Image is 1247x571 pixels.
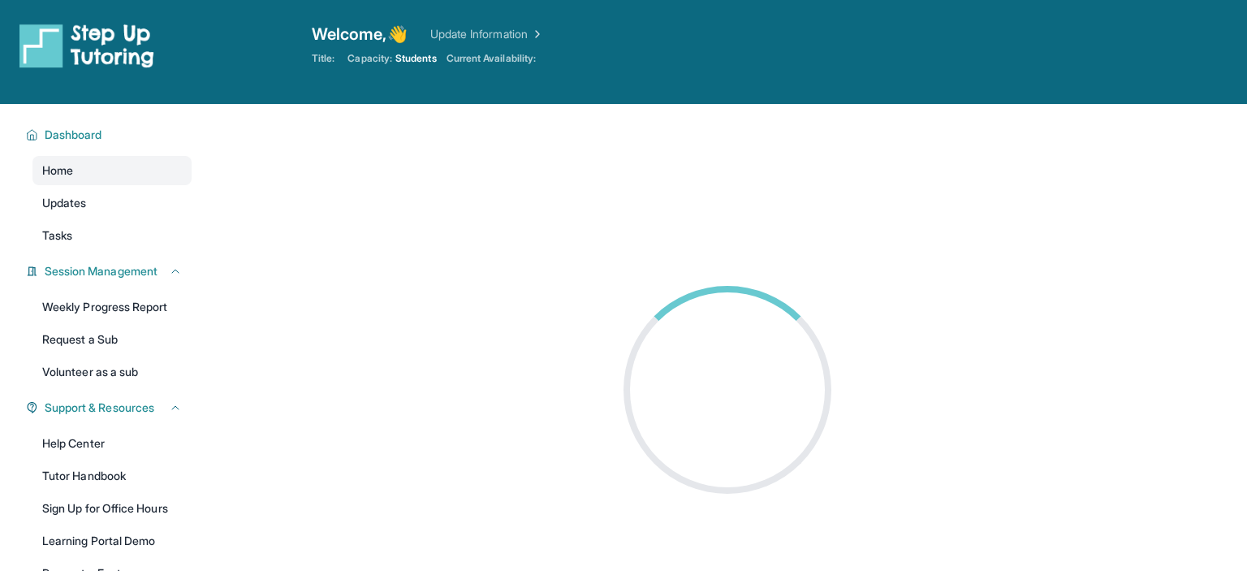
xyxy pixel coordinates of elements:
[32,526,192,556] a: Learning Portal Demo
[42,162,73,179] span: Home
[32,325,192,354] a: Request a Sub
[347,52,392,65] span: Capacity:
[32,292,192,322] a: Weekly Progress Report
[528,26,544,42] img: Chevron Right
[312,23,408,45] span: Welcome, 👋
[42,227,72,244] span: Tasks
[395,52,437,65] span: Students
[45,263,157,279] span: Session Management
[32,156,192,185] a: Home
[32,429,192,458] a: Help Center
[32,188,192,218] a: Updates
[32,357,192,387] a: Volunteer as a sub
[45,127,102,143] span: Dashboard
[38,400,182,416] button: Support & Resources
[447,52,536,65] span: Current Availability:
[38,263,182,279] button: Session Management
[45,400,154,416] span: Support & Resources
[32,221,192,250] a: Tasks
[38,127,182,143] button: Dashboard
[42,195,87,211] span: Updates
[312,52,334,65] span: Title:
[430,26,544,42] a: Update Information
[32,494,192,523] a: Sign Up for Office Hours
[19,23,154,68] img: logo
[32,461,192,491] a: Tutor Handbook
